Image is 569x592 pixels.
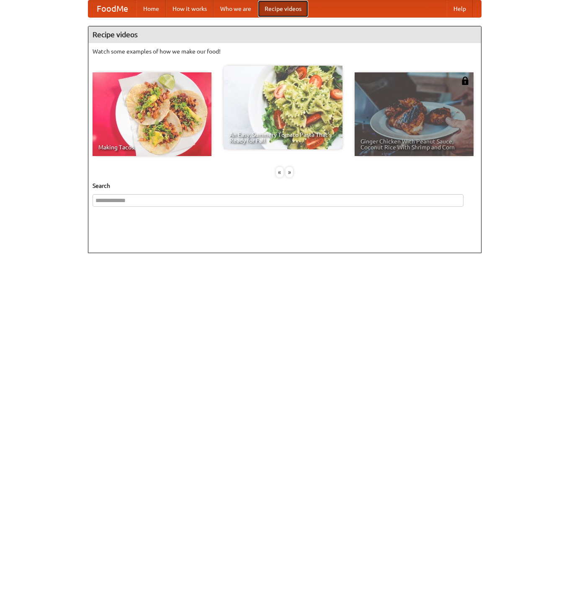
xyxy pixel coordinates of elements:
a: Who we are [214,0,258,17]
h5: Search [93,182,477,190]
p: Watch some examples of how we make our food! [93,47,477,56]
div: « [276,167,283,177]
span: Making Tacos [98,144,206,150]
a: How it works [166,0,214,17]
h4: Recipe videos [88,26,481,43]
a: Recipe videos [258,0,308,17]
img: 483408.png [461,77,469,85]
a: An Easy, Summery Tomato Pasta That's Ready for Fall [224,66,342,149]
a: Home [136,0,166,17]
a: Help [447,0,473,17]
a: FoodMe [88,0,136,17]
div: » [286,167,293,177]
span: An Easy, Summery Tomato Pasta That's Ready for Fall [229,132,337,144]
a: Making Tacos [93,72,211,156]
